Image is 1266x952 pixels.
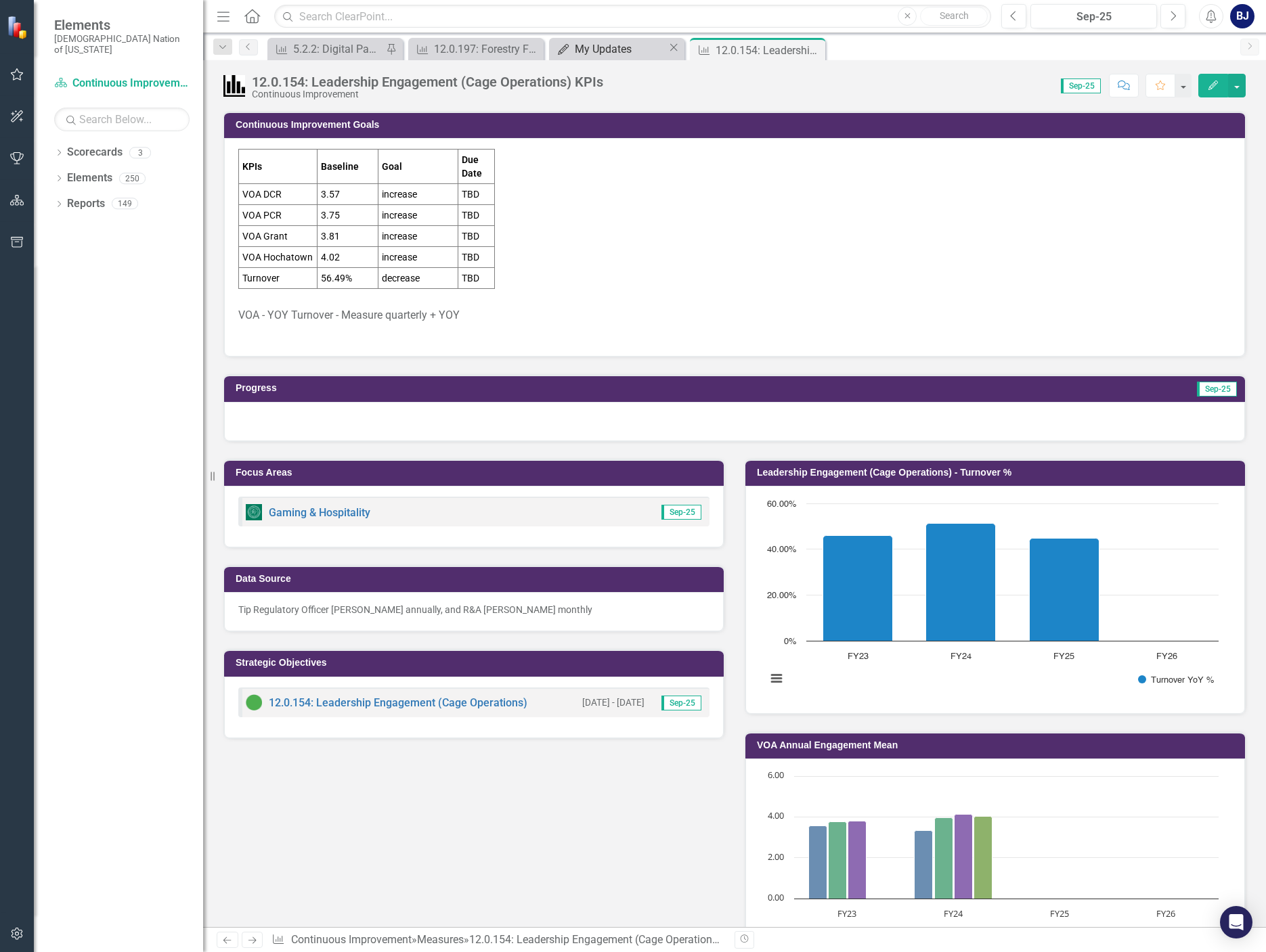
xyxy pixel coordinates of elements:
[239,184,318,205] td: VOA DCR
[848,821,867,899] path: FY23, 3.81. Engagement Mean (VOA) Grant.
[239,247,318,268] td: VOA Hochatown
[768,851,784,863] text: 2.00
[378,247,458,268] td: increase
[1030,4,1157,28] button: Sep-25
[1053,652,1074,661] text: FY25
[767,500,796,509] text: 60.00%
[768,769,784,781] text: 6.00
[458,184,495,205] td: TBD
[915,831,933,899] path: FY24, 3.33. Engagement Mean (VOA) Durant.
[1156,652,1177,661] text: FY26
[239,205,318,226] td: VOA PCR
[129,147,151,158] div: 3
[378,205,458,226] td: increase
[54,33,190,55] small: [DEMOGRAPHIC_DATA] Nation of [US_STATE]
[67,196,105,212] a: Reports
[757,740,1238,750] h3: VOA Annual Engagement Mean
[823,536,893,641] path: FY23, 46.10416666. Turnover YoY %.
[236,574,717,584] h3: Data Source
[67,171,112,186] a: Elements
[837,907,856,920] text: FY23
[1030,539,1099,641] path: FY25, 44.69888888. Turnover YoY %.
[1156,907,1175,920] text: FY26
[760,497,1225,700] svg: Interactive chart
[412,41,540,58] a: 12.0.197: Forestry Financial Management KPIs
[293,41,383,58] div: 5.2.2: Digital Payments KPIs
[269,506,370,519] a: Gaming & Hospitality
[767,545,796,554] text: 40.00%
[784,637,796,646] text: 0%
[458,247,495,268] td: TBD
[236,658,717,668] h3: Strategic Objectives
[318,205,378,226] td: 3.75
[382,161,402,172] strong: Goal
[767,591,796,600] text: 20.00%
[458,226,495,247] td: TBD
[321,161,359,172] strong: Baseline
[269,696,527,709] a: 12.0.154: Leadership Engagement (Cage Operations)
[242,161,262,172] strong: KPIs
[767,669,786,688] button: View chart menu, Chart
[119,173,146,184] div: 250
[274,5,991,28] input: Search ClearPoint...
[246,504,262,520] img: Report
[318,226,378,247] td: 3.81
[417,933,464,946] a: Measures
[318,268,378,289] td: 56.49%
[462,154,482,179] strong: Due Date
[848,776,1166,899] g: Engagement Mean (VOA) Grant, bar series 3 of 4 with 4 bars.
[951,652,972,661] text: FY24
[236,383,736,393] h3: Progress
[238,603,710,616] p: Tip Regulatory Officer [PERSON_NAME] annually, and R&A [PERSON_NAME] monthly
[291,933,412,946] a: Continuous Improvement
[809,776,1166,899] g: Engagement Mean (VOA) Durant, bar series 1 of 4 with 4 bars.
[469,933,746,946] div: 12.0.154: Leadership Engagement (Cage Operations) KPIs
[1050,907,1069,920] text: FY25
[239,226,318,247] td: VOA Grant
[67,145,123,160] a: Scorecards
[768,891,784,903] text: 0.00
[434,41,540,58] div: 12.0.197: Forestry Financial Management KPIs
[223,75,245,97] img: Performance Management
[848,652,869,661] text: FY23
[1230,4,1254,28] button: BJ
[661,505,701,520] span: Sep-25
[926,524,996,641] path: FY24, 51.40166666. Turnover YoY %.
[7,15,30,39] img: ClearPoint Strategy
[944,907,963,920] text: FY24
[920,7,988,26] button: Search
[271,932,724,948] div: » »
[1220,906,1252,938] div: Open Intercom Messenger
[54,108,190,131] input: Search Below...
[236,120,1238,130] h3: Continuous Improvement Goals
[575,41,668,58] div: My Updates
[1197,382,1237,396] span: Sep-25
[1035,9,1152,25] div: Sep-25
[760,497,1231,700] div: Chart. Highcharts interactive chart.
[940,10,969,21] span: Search
[1138,675,1213,685] button: Show Turnover YoY %
[112,198,138,210] div: 149
[809,826,827,899] path: FY23, 3.57. Engagement Mean (VOA) Durant.
[236,468,717,478] h3: Focus Areas
[935,818,953,899] path: FY24, 3.97. Engagement Mean (VOA) Pocola.
[1061,78,1101,93] span: Sep-25
[378,226,458,247] td: increase
[582,696,645,709] small: [DATE] - [DATE]
[757,468,1238,478] h3: Leadership Engagement (Cage Operations) - Turnover %
[829,822,847,899] path: FY23, 3.75. Engagement Mean (VOA) Pocola.
[974,817,992,899] path: FY24, 4.02. Engagement Mean (VOA) Hochatown.
[829,776,1166,899] g: Engagement Mean (VOA) Pocola, bar series 2 of 4 with 4 bars.
[246,694,262,710] img: CI Action Plan Approved/In Progress
[54,76,190,91] a: Continuous Improvement
[458,268,495,289] td: TBD
[378,268,458,289] td: decrease
[318,247,378,268] td: 4.02
[238,309,460,321] span: VOA - YOY Turnover - Measure quarterly + YOY
[458,205,495,226] td: TBD
[716,42,822,59] div: 12.0.154: Leadership Engagement (Cage Operations) KPIs
[54,17,190,33] span: Elements
[552,41,668,58] a: My Updates
[768,809,784,821] text: 4.00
